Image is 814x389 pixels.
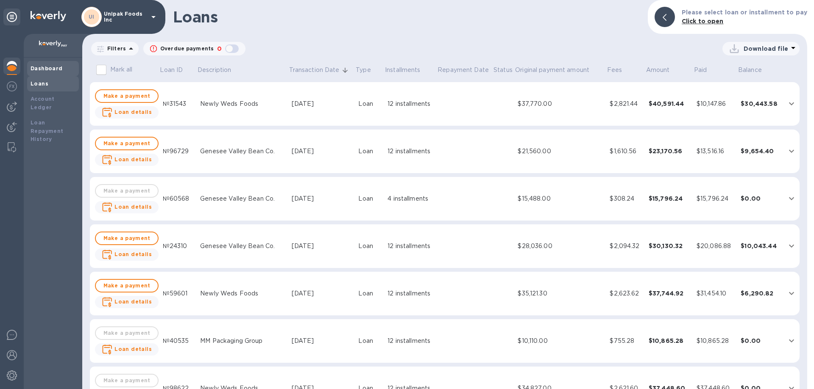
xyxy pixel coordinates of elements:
[518,194,603,203] div: $15,488.00
[31,119,64,143] b: Loan Repayment History
[160,66,183,74] p: Loan ID
[682,18,724,25] b: Click to open
[697,242,734,251] div: $20,086.88
[358,337,381,345] div: Loan
[741,289,780,298] div: $6,290.82
[114,251,152,257] b: Loan details
[738,66,773,74] span: Balance
[104,45,126,52] p: Filters
[89,14,95,20] b: UI
[200,99,285,108] div: Newly Weds Foods
[649,289,690,298] div: $37,744.92
[103,233,151,243] span: Make a payment
[95,248,159,261] button: Loan details
[3,8,20,25] div: Unpin categories
[356,66,371,74] p: Type
[741,99,780,108] div: $30,443.58
[200,242,285,251] div: Genesee Valley Bean Co.
[163,337,193,345] div: №40535
[289,66,351,74] span: Transaction Date
[785,287,798,300] button: expand row
[518,147,603,156] div: $21,560.00
[292,194,352,203] div: [DATE]
[292,289,352,298] div: [DATE]
[95,279,159,292] button: Make a payment
[785,240,798,252] button: expand row
[385,66,432,74] span: Installments
[738,66,762,74] p: Balance
[217,44,222,53] p: 0
[741,337,780,345] div: $0.00
[785,192,798,205] button: expand row
[607,66,622,74] p: Fees
[515,66,589,74] p: Original payment amount
[200,337,285,345] div: MM Packaging Group
[31,65,63,72] b: Dashboard
[198,66,231,74] p: Description
[114,346,152,352] b: Loan details
[103,281,151,291] span: Make a payment
[646,66,681,74] span: Amount
[649,194,690,203] div: $15,796.24
[160,66,194,74] span: Loan ID
[7,81,17,91] img: Foreign exchange
[697,194,734,203] div: $15,796.24
[31,96,55,110] b: Account Ledger
[292,99,352,108] div: [DATE]
[289,66,340,74] p: Transaction Date
[387,337,433,345] div: 12 installments
[173,8,641,26] h1: Loans
[610,242,641,251] div: $2,094.32
[518,289,603,298] div: $35,121.30
[103,91,151,101] span: Make a payment
[785,145,798,157] button: expand row
[785,97,798,110] button: expand row
[682,9,807,16] b: Please select loan or installment to pay
[292,147,352,156] div: [DATE]
[292,337,352,345] div: [DATE]
[358,147,381,156] div: Loan
[385,66,421,74] p: Installments
[387,194,433,203] div: 4 installments
[741,147,780,155] div: $9,654.40
[104,11,146,23] p: Unipak Foods Inc
[95,232,159,245] button: Make a payment
[31,80,48,87] b: Loans
[200,289,285,298] div: Newly Weds Foods
[292,242,352,251] div: [DATE]
[697,337,734,345] div: $10,865.28
[356,66,382,74] span: Type
[515,66,600,74] span: Original payment amount
[649,147,690,155] div: $23,170.56
[200,194,285,203] div: Genesee Valley Bean Co.
[438,66,489,74] p: Repayment Date
[610,194,641,203] div: $308.24
[114,298,152,305] b: Loan details
[95,89,159,103] button: Make a payment
[607,66,633,74] span: Fees
[358,242,381,251] div: Loan
[387,147,433,156] div: 12 installments
[744,44,788,53] p: Download file
[114,156,152,163] b: Loan details
[95,201,159,213] button: Loan details
[110,65,132,74] p: Mark all
[493,66,513,74] p: Status
[160,45,214,52] p: Overdue payments
[103,138,151,149] span: Make a payment
[697,99,734,108] div: $10,147.86
[610,337,641,345] div: $755.28
[697,147,734,156] div: $13,516.16
[163,99,193,108] div: №31543
[518,242,603,251] div: $28,036.00
[163,147,193,156] div: №96729
[163,242,193,251] div: №24310
[95,106,159,119] button: Loan details
[518,99,603,108] div: $37,770.00
[387,99,433,108] div: 12 installments
[95,296,159,308] button: Loan details
[741,194,780,203] div: $0.00
[358,289,381,298] div: Loan
[143,42,245,55] button: Overdue payments0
